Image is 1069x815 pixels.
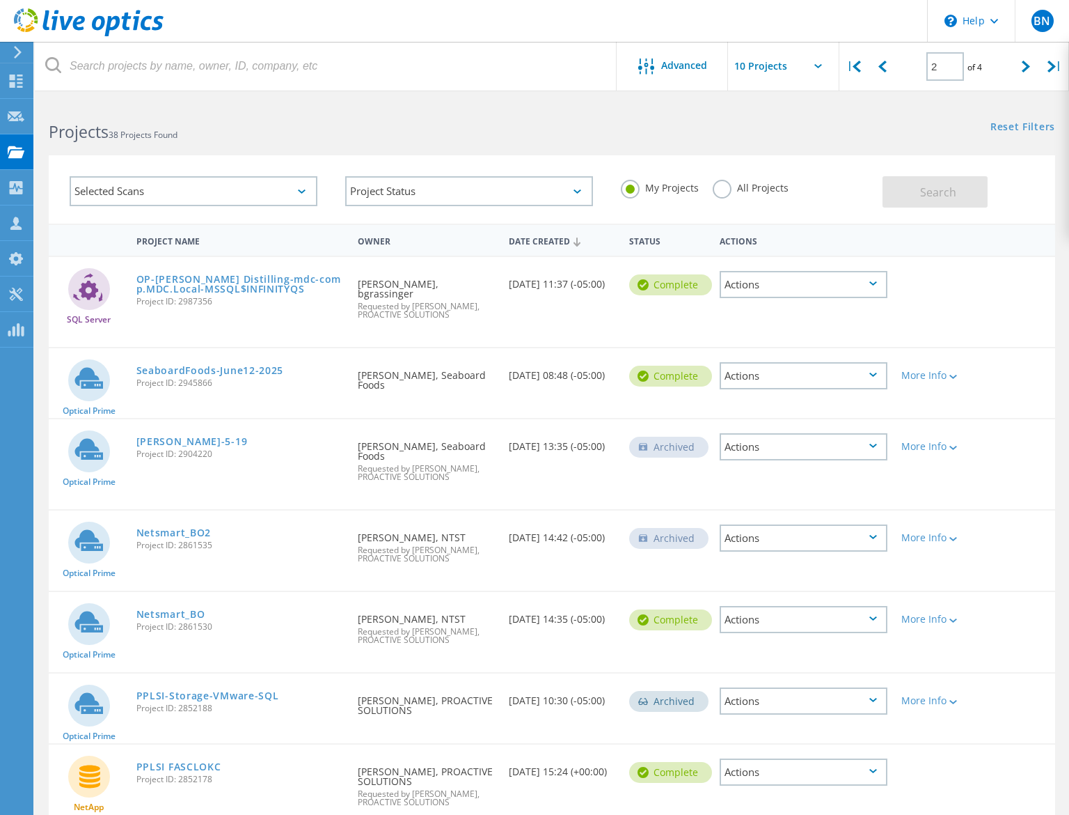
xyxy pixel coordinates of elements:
[351,592,502,658] div: [PERSON_NAME], NTST
[720,606,887,633] div: Actions
[629,528,708,549] div: Archived
[920,185,956,200] span: Search
[629,762,712,783] div: Complete
[14,29,164,39] a: Live Optics Dashboard
[621,180,699,193] label: My Projects
[502,257,623,303] div: [DATE] 11:37 (-05:00)
[136,450,344,458] span: Project ID: 2904220
[944,15,957,27] svg: \n
[1034,15,1050,26] span: BN
[136,297,344,306] span: Project ID: 2987356
[629,366,712,387] div: Complete
[901,696,968,706] div: More Info
[1040,42,1069,91] div: |
[136,366,284,375] a: SeaboardFoods-June12-2025
[74,803,104,812] span: NetApp
[661,61,707,70] span: Advanced
[502,592,623,638] div: [DATE] 14:35 (-05:00)
[882,176,988,208] button: Search
[839,42,868,91] div: |
[502,227,623,254] div: Date Created
[629,691,708,712] div: Archived
[136,623,344,631] span: Project ID: 2861530
[136,762,221,772] a: PPLSI FASCLOKC
[67,316,111,324] span: SQL Server
[713,227,894,253] div: Actions
[351,348,502,404] div: [PERSON_NAME], Seaboard Foods
[629,610,712,630] div: Complete
[136,704,344,713] span: Project ID: 2852188
[713,180,789,193] label: All Projects
[990,122,1055,134] a: Reset Filters
[622,227,713,253] div: Status
[63,732,116,740] span: Optical Prime
[720,688,887,715] div: Actions
[967,61,982,73] span: of 4
[345,176,593,206] div: Project Status
[358,790,495,807] span: Requested by [PERSON_NAME], PROACTIVE SOLUTIONS
[136,775,344,784] span: Project ID: 2852178
[351,227,502,253] div: Owner
[629,274,712,295] div: Complete
[720,362,887,389] div: Actions
[109,129,177,141] span: 38 Projects Found
[358,302,495,319] span: Requested by [PERSON_NAME], PROACTIVE SOLUTIONS
[351,419,502,495] div: [PERSON_NAME], Seaboard Foods
[720,525,887,552] div: Actions
[351,257,502,333] div: [PERSON_NAME], bgrassinger
[63,407,116,415] span: Optical Prime
[351,511,502,577] div: [PERSON_NAME], NTST
[901,371,968,380] div: More Info
[35,42,617,91] input: Search projects by name, owner, ID, company, etc
[720,433,887,460] div: Actions
[720,271,887,298] div: Actions
[901,533,968,543] div: More Info
[136,274,344,294] a: OP-[PERSON_NAME] Distilling-mdc-comp.MDC.Local-MSSQL$INFINITYQS
[136,541,344,550] span: Project ID: 2861535
[502,511,623,557] div: [DATE] 14:42 (-05:00)
[63,569,116,577] span: Optical Prime
[629,437,708,458] div: Archived
[129,227,351,253] div: Project Name
[63,478,116,486] span: Optical Prime
[901,442,968,451] div: More Info
[358,628,495,644] span: Requested by [PERSON_NAME], PROACTIVE SOLUTIONS
[502,348,623,394] div: [DATE] 08:48 (-05:00)
[136,379,344,387] span: Project ID: 2945866
[358,465,495,481] span: Requested by [PERSON_NAME], PROACTIVE SOLUTIONS
[901,614,968,624] div: More Info
[136,610,205,619] a: Netsmart_BO
[136,691,279,701] a: PPLSI-Storage-VMware-SQL
[63,651,116,659] span: Optical Prime
[720,759,887,786] div: Actions
[502,419,623,465] div: [DATE] 13:35 (-05:00)
[136,528,211,538] a: Netsmart_BO2
[70,176,317,206] div: Selected Scans
[358,546,495,563] span: Requested by [PERSON_NAME], PROACTIVE SOLUTIONS
[136,437,248,447] a: [PERSON_NAME]-5-19
[502,745,623,791] div: [DATE] 15:24 (+00:00)
[49,121,109,143] b: Projects
[351,674,502,729] div: [PERSON_NAME], PROACTIVE SOLUTIONS
[502,674,623,720] div: [DATE] 10:30 (-05:00)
